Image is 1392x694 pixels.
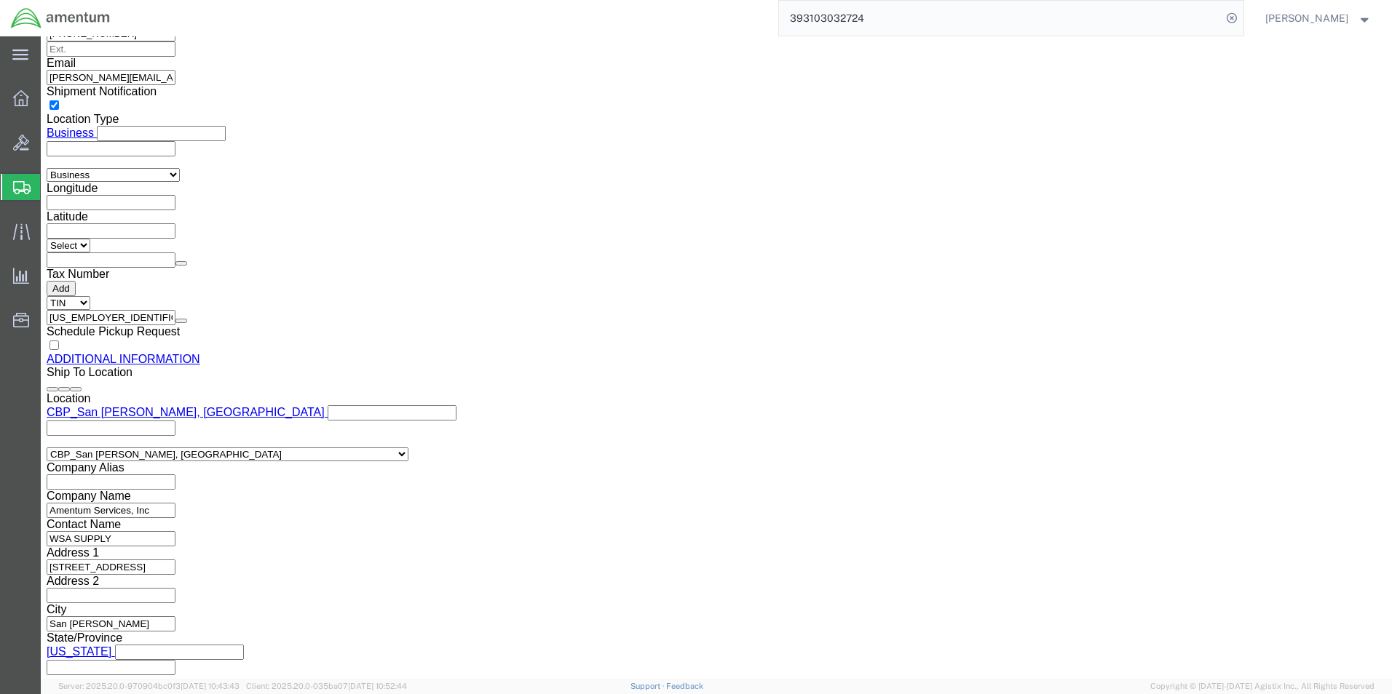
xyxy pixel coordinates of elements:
[181,682,240,690] span: [DATE] 10:43:43
[779,1,1222,36] input: Search for shipment number, reference number
[246,682,407,690] span: Client: 2025.20.0-035ba07
[666,682,703,690] a: Feedback
[58,682,240,690] span: Server: 2025.20.0-970904bc0f3
[1265,10,1348,26] span: James Barragan
[1265,9,1372,27] button: [PERSON_NAME]
[348,682,407,690] span: [DATE] 10:52:44
[10,7,111,29] img: logo
[630,682,667,690] a: Support
[1150,680,1375,693] span: Copyright © [DATE]-[DATE] Agistix Inc., All Rights Reserved
[41,36,1392,679] iframe: FS Legacy Container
